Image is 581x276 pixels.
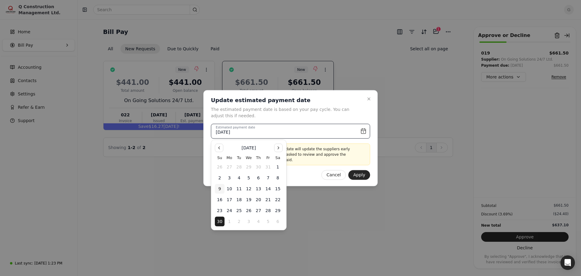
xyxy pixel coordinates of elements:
[215,217,225,226] button: Sunday, November 30th, 2025, selected
[263,206,273,215] button: Friday, November 28th, 2025
[215,155,225,161] th: Sunday
[234,217,244,226] button: Tuesday, December 2nd, 2025
[225,184,234,194] button: Monday, November 10th, 2025
[274,144,283,152] button: Go to the Next Month
[225,195,234,205] button: Monday, November 17th, 2025
[234,195,244,205] button: Tuesday, November 18th, 2025
[215,173,225,183] button: Sunday, November 2nd, 2025
[216,125,255,130] label: Estimated payment date
[215,155,283,226] table: November 2025
[273,217,283,226] button: Saturday, December 6th, 2025
[215,184,225,194] button: Sunday, November 9th, 2025
[263,184,273,194] button: Friday, November 14th, 2025
[254,206,263,215] button: Thursday, November 27th, 2025
[263,195,273,205] button: Friday, November 21st, 2025
[215,206,225,215] button: Sunday, November 23rd, 2025
[244,155,254,161] th: Wednesday
[215,195,225,205] button: Sunday, November 16th, 2025
[215,162,225,172] button: Sunday, October 26th, 2025
[225,162,234,172] button: Monday, October 27th, 2025
[234,155,244,161] th: Tuesday
[234,162,244,172] button: Tuesday, October 28th, 2025
[211,106,363,119] p: The estimated payment date is based on your pay cycle. You can adjust this if needed.
[263,155,273,161] th: Friday
[273,155,283,161] th: Saturday
[273,195,283,205] button: Saturday, November 22nd, 2025
[234,173,244,183] button: Tuesday, November 4th, 2025
[225,173,234,183] button: Monday, November 3rd, 2025
[215,144,223,152] button: Go to the Previous Month
[263,162,273,172] button: Friday, October 31st, 2025
[244,184,254,194] button: Wednesday, November 12th, 2025
[273,206,283,215] button: Saturday, November 29th, 2025
[348,170,370,180] button: Apply
[254,195,263,205] button: Thursday, November 20th, 2025
[263,217,273,226] button: Friday, December 5th, 2025
[225,217,234,226] button: Monday, December 1st, 2025
[211,124,370,138] button: Estimated payment date
[254,173,263,183] button: Thursday, November 6th, 2025
[244,173,254,183] button: Wednesday, November 5th, 2025
[254,184,263,194] button: Thursday, November 13th, 2025
[244,217,254,226] button: Wednesday, December 3rd, 2025
[211,96,363,104] h2: Update estimated payment date
[234,206,244,215] button: Tuesday, November 25th, 2025
[254,162,263,172] button: Thursday, October 30th, 2025
[244,195,254,205] button: Wednesday, November 19th, 2025
[273,184,283,194] button: Saturday, November 15th, 2025
[263,173,273,183] button: Friday, November 7th, 2025
[254,155,263,161] th: Thursday
[225,155,234,161] th: Monday
[321,170,346,180] button: Cancel
[234,184,244,194] button: Tuesday, November 11th, 2025
[225,206,234,215] button: Monday, November 24th, 2025
[273,173,283,183] button: Saturday, November 8th, 2025
[254,217,263,226] button: Thursday, December 4th, 2025
[273,162,283,172] button: Saturday, November 1st, 2025
[244,206,254,215] button: Wednesday, November 26th, 2025
[244,162,254,172] button: Wednesday, October 29th, 2025
[223,146,358,162] p: Changing the estimated payment date will update the suppliers early payment fee. Your supplier wi...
